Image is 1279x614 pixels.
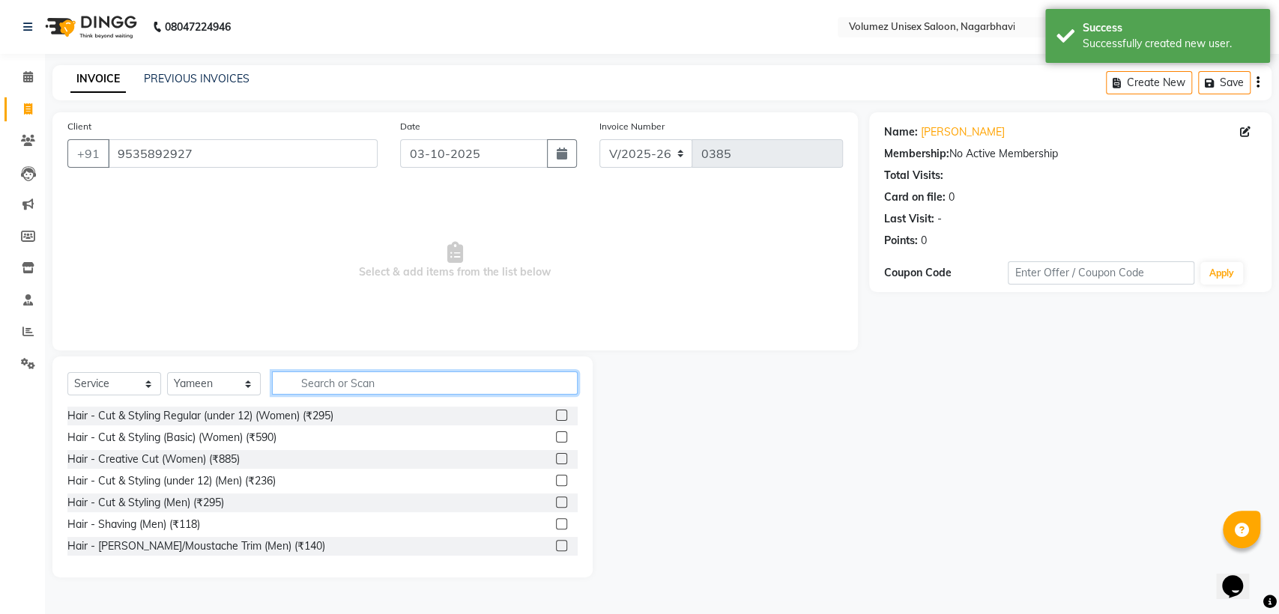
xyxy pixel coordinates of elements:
[70,66,126,93] a: INVOICE
[884,124,918,140] div: Name:
[1216,554,1264,599] iframe: chat widget
[67,408,333,424] div: Hair - Cut & Styling Regular (under 12) (Women) (₹295)
[921,124,1005,140] a: [PERSON_NAME]
[67,495,224,511] div: Hair - Cut & Styling (Men) (₹295)
[884,146,949,162] div: Membership:
[67,186,843,335] span: Select & add items from the list below
[67,120,91,133] label: Client
[1200,262,1243,285] button: Apply
[165,6,231,48] b: 08047224946
[272,371,578,395] input: Search or Scan
[1008,261,1194,285] input: Enter Offer / Coupon Code
[1106,71,1192,94] button: Create New
[949,189,955,205] div: 0
[884,168,943,183] div: Total Visits:
[1083,36,1259,52] div: Successfully created new user.
[599,120,665,133] label: Invoice Number
[67,139,109,168] button: +91
[884,211,934,227] div: Last Visit:
[38,6,141,48] img: logo
[884,189,946,205] div: Card on file:
[67,517,200,532] div: Hair - Shaving (Men) (₹118)
[1083,20,1259,36] div: Success
[108,139,378,168] input: Search by Name/Mobile/Email/Code
[144,72,250,85] a: PREVIOUS INVOICES
[921,233,927,249] div: 0
[884,233,918,249] div: Points:
[67,538,325,554] div: Hair - [PERSON_NAME]/Moustache Trim (Men) (₹140)
[400,120,420,133] label: Date
[937,211,942,227] div: -
[884,146,1257,162] div: No Active Membership
[67,473,276,489] div: Hair - Cut & Styling (under 12) (Men) (₹236)
[67,452,240,467] div: Hair - Creative Cut (Women) (₹885)
[67,430,276,446] div: Hair - Cut & Styling (Basic) (Women) (₹590)
[1198,71,1251,94] button: Save
[884,265,1009,281] div: Coupon Code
